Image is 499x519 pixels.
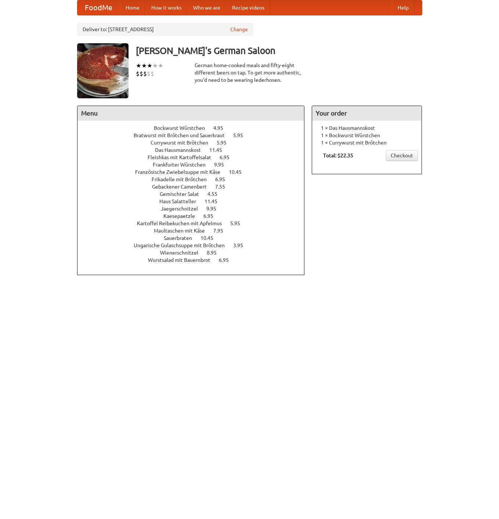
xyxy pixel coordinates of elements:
span: Kartoffel Reibekuchen mit Apfelmus [137,220,229,226]
span: Sauerbraten [164,235,199,241]
a: Ungarische Gulaschsuppe mit Brötchen 3.95 [134,242,257,248]
span: 7.55 [215,184,232,190]
a: Currywurst mit Brötchen 5.95 [151,140,240,146]
a: Wurstsalad mit Bauernbrot 6.95 [148,257,242,263]
span: 6.95 [203,213,221,219]
span: Bockwurst Würstchen [154,125,212,131]
li: ★ [152,62,158,70]
a: Sauerbraten 10.45 [164,235,227,241]
span: 5.95 [233,132,250,138]
li: $ [143,70,147,78]
span: Ungarische Gulaschsuppe mit Brötchen [134,242,232,248]
div: Deliver to: [STREET_ADDRESS] [77,23,253,36]
a: Kaesepaetzle 6.95 [163,213,227,219]
span: Französische Zwiebelsuppe mit Käse [135,169,228,175]
span: 10.45 [229,169,249,175]
a: Help [392,0,415,15]
a: Gemischter Salat 4.55 [160,191,231,197]
a: Change [230,26,248,33]
a: Wienerschnitzel 8.95 [160,250,230,256]
span: 4.95 [213,125,231,131]
a: Who we are [187,0,226,15]
a: Kartoffel Reibekuchen mit Apfelmus 5.95 [137,220,254,226]
span: 5.95 [217,140,234,146]
h3: [PERSON_NAME]'s German Saloon [136,43,422,58]
a: Bockwurst Würstchen 4.95 [154,125,237,131]
span: 9.95 [214,162,231,168]
li: 1 × Bockwurst Würstchen [316,132,418,139]
a: FoodMe [77,0,120,15]
a: Maultaschen mit Käse 7.95 [154,228,237,234]
span: 6.95 [220,154,237,160]
span: 6.95 [219,257,236,263]
span: Haus Salatteller [159,198,203,204]
a: Jaegerschnitzel 9.95 [161,206,230,212]
span: 9.95 [206,206,224,212]
li: $ [136,70,140,78]
a: Haus Salatteller 11.45 [159,198,231,204]
li: $ [151,70,154,78]
span: 4.55 [207,191,225,197]
span: Gebackener Camenbert [152,184,214,190]
h4: Menu [77,106,304,121]
li: ★ [147,62,152,70]
span: Fleishkas mit Kartoffelsalat [148,154,218,160]
img: angular.jpg [77,43,129,98]
span: Das Hausmannskost [155,147,208,153]
span: Currywurst mit Brötchen [151,140,216,146]
li: 1 × Currywurst mit Brötchen [316,139,418,146]
span: Wurstsalad mit Bauernbrot [148,257,218,263]
li: $ [140,70,143,78]
a: Checkout [386,150,418,161]
span: 3.95 [233,242,250,248]
li: ★ [158,62,163,70]
a: Fleishkas mit Kartoffelsalat 6.95 [148,154,243,160]
li: $ [147,70,151,78]
a: Frankfurter Würstchen 9.95 [153,162,238,168]
span: Bratwurst mit Brötchen und Sauerkraut [134,132,232,138]
span: 11.45 [205,198,225,204]
a: Frikadelle mit Brötchen 6.95 [152,176,239,182]
span: Kaesepaetzle [163,213,202,219]
span: 6.95 [215,176,232,182]
a: Französische Zwiebelsuppe mit Käse 10.45 [135,169,255,175]
span: 11.45 [209,147,229,153]
a: Recipe videos [226,0,270,15]
li: 1 × Das Hausmannskost [316,124,418,132]
div: German home-cooked meals and fifty-eight different beers on tap. To get more authentic, you'd nee... [195,62,305,84]
a: Gebackener Camenbert 7.55 [152,184,239,190]
b: Total: $22.35 [323,153,353,158]
span: Frankfurter Würstchen [153,162,213,168]
li: ★ [141,62,147,70]
span: 7.95 [213,228,231,234]
span: Maultaschen mit Käse [154,228,212,234]
span: 5.95 [230,220,247,226]
a: Bratwurst mit Brötchen und Sauerkraut 5.95 [134,132,257,138]
span: Frikadelle mit Brötchen [152,176,214,182]
a: Home [120,0,145,15]
a: How it works [145,0,187,15]
span: Gemischter Salat [160,191,206,197]
span: 8.95 [207,250,224,256]
a: Das Hausmannskost 11.45 [155,147,236,153]
h4: Your order [312,106,422,121]
span: 10.45 [200,235,221,241]
span: Jaegerschnitzel [161,206,205,212]
span: Wienerschnitzel [160,250,206,256]
li: ★ [136,62,141,70]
